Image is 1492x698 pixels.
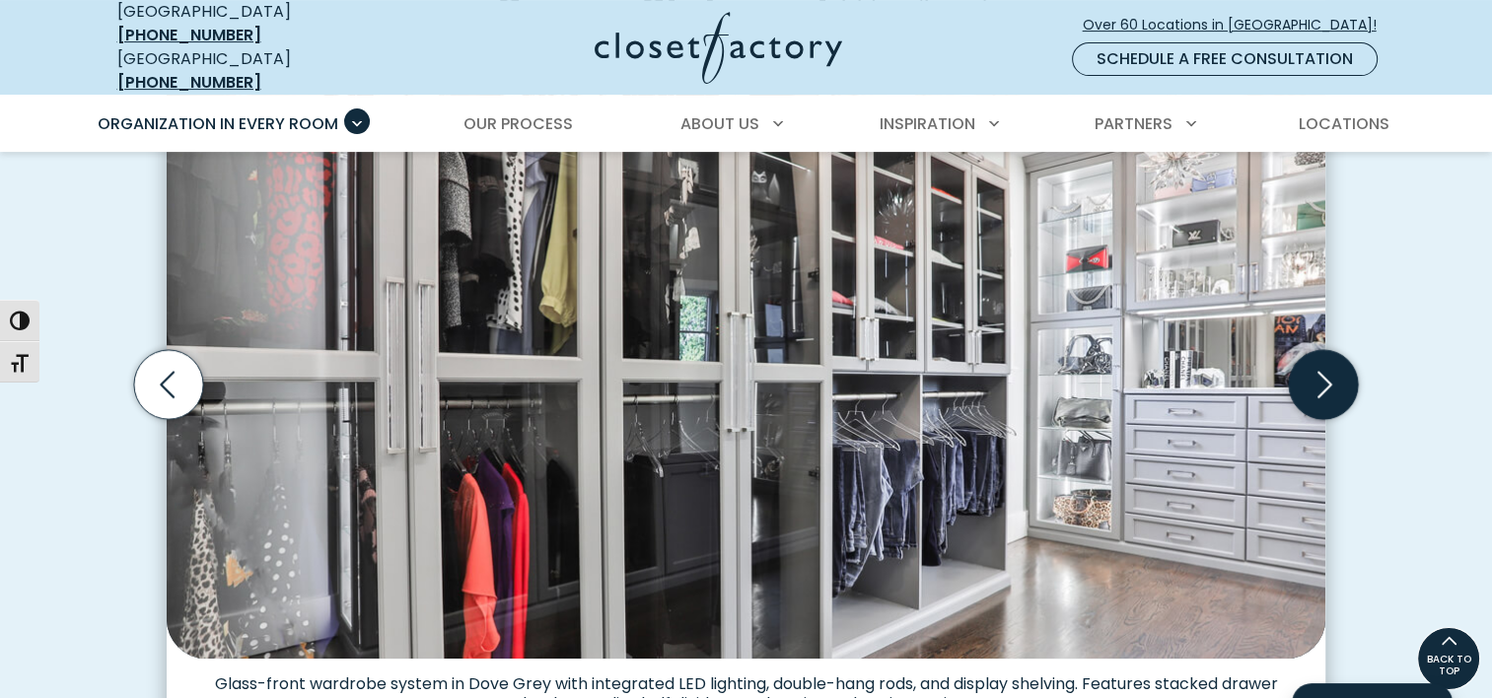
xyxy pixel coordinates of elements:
[126,342,211,427] button: Previous slide
[1095,112,1172,135] span: Partners
[463,112,573,135] span: Our Process
[1082,8,1393,42] a: Over 60 Locations in [GEOGRAPHIC_DATA]!
[167,54,1325,658] img: Glass-front wardrobe system in Dove Grey with integrated LED lighting, double-hang rods, and disp...
[1281,342,1366,427] button: Next slide
[117,24,261,46] a: [PHONE_NUMBER]
[98,112,338,135] span: Organization in Every Room
[1298,112,1388,135] span: Locations
[1072,42,1378,76] a: Schedule a Free Consultation
[880,112,975,135] span: Inspiration
[680,112,759,135] span: About Us
[84,97,1409,152] nav: Primary Menu
[595,12,842,84] img: Closet Factory Logo
[117,47,403,95] div: [GEOGRAPHIC_DATA]
[1418,654,1479,677] span: BACK TO TOP
[1083,15,1392,35] span: Over 60 Locations in [GEOGRAPHIC_DATA]!
[117,71,261,94] a: [PHONE_NUMBER]
[1417,627,1480,690] a: BACK TO TOP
